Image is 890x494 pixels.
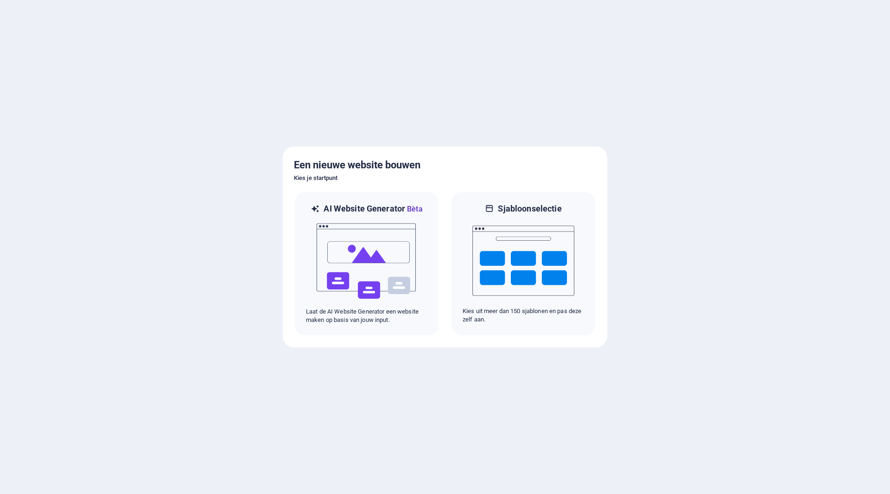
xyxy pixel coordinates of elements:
h6: Sjabloonselectie [498,203,561,214]
h6: AI Website Generator [324,203,422,215]
img: ai [316,215,418,308]
h6: Kies je startpunt [294,173,596,184]
h5: Een nieuwe website bouwen [294,158,596,173]
div: SjabloonselectieKies uit meer dan 150 sjablonen en pas deze zelf aan. [451,191,596,336]
p: Kies uit meer dan 150 sjablonen en pas deze zelf aan. [463,307,584,324]
p: Laat de AI Website Generator een website maken op basis van jouw input. [306,308,427,324]
span: Bèta [405,205,423,213]
div: AI Website GeneratorBètaaiLaat de AI Website Generator een website maken op basis van jouw input. [294,191,439,336]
